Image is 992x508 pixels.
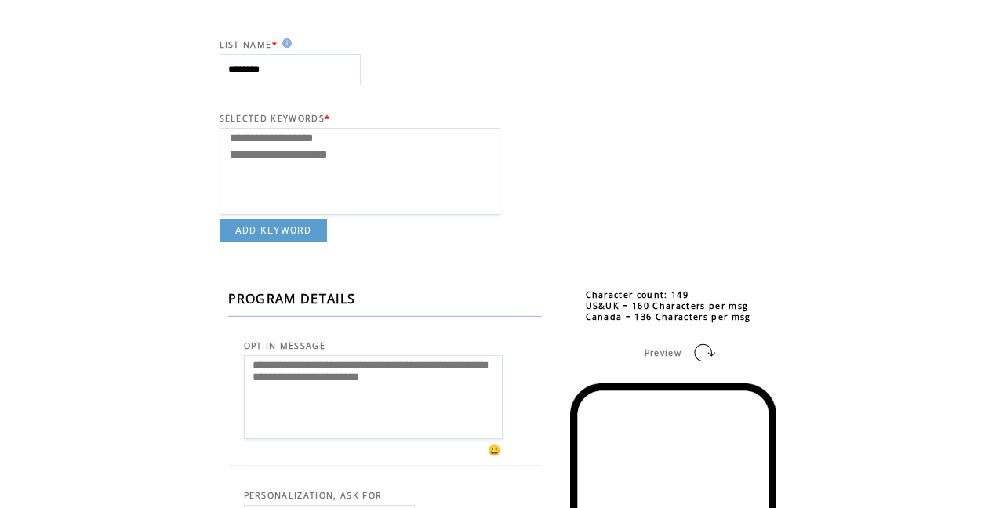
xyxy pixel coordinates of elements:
a: ADD KEYWORD [220,219,328,242]
span: 😀 [488,443,502,457]
span: Character count: 149 [586,289,689,300]
span: Preview [645,347,681,358]
span: US&UK = 160 Characters per msg [586,300,749,311]
span: PERSONALIZATION, ASK FOR [244,490,383,501]
span: Canada = 136 Characters per msg [586,311,751,322]
span: PROGRAM DETAILS [228,290,356,307]
span: LIST NAME [220,39,272,50]
span: SELECTED KEYWORDS [220,113,325,124]
img: help.gif [278,38,292,48]
span: OPT-IN MESSAGE [244,340,326,351]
